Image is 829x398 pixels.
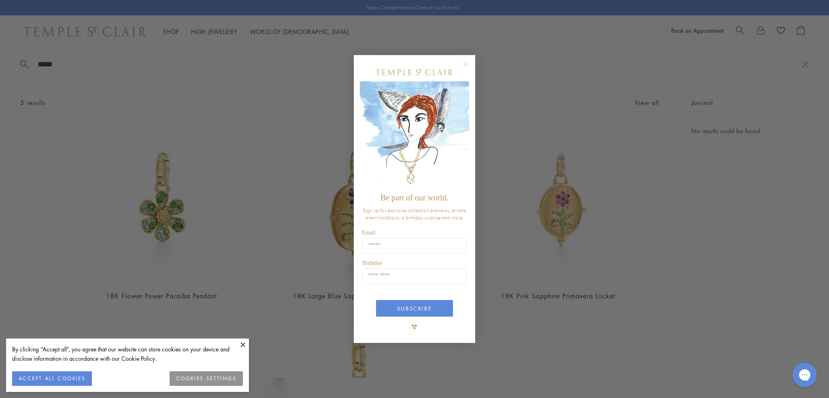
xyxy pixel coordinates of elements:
span: Birthday [362,260,382,266]
img: c4a9eb12-d91a-4d4a-8ee0-386386f4f338.jpeg [360,81,469,189]
input: Email [362,238,467,253]
div: By clicking “Accept all”, you agree that our website can store cookies on your device and disclos... [12,345,243,363]
span: Be part of our world. [380,193,449,202]
button: SUBSCRIBE [376,300,453,317]
span: Sign up for exclusive collection previews, private event invitations, a birthday surprise and more. [363,206,466,221]
iframe: Gorgias live chat messenger [789,360,821,390]
img: TSC [406,319,423,335]
img: Temple St. Clair [376,69,453,75]
button: ACCEPT ALL COOKIES [12,371,92,386]
button: COOKIES SETTINGS [170,371,243,386]
button: Close dialog [465,63,475,73]
span: Email [362,230,375,236]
